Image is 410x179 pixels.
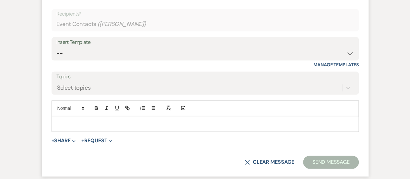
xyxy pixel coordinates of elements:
[56,10,354,18] p: Recipients*
[81,138,112,143] button: Request
[303,156,358,169] button: Send Message
[56,38,354,47] div: Insert Template
[57,83,91,92] div: Select topics
[81,138,84,143] span: +
[52,138,54,143] span: +
[98,20,146,29] span: ( [PERSON_NAME] )
[245,160,294,165] button: Clear message
[52,138,76,143] button: Share
[56,18,354,31] div: Event Contacts
[313,62,359,68] a: Manage Templates
[56,72,354,82] label: Topics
